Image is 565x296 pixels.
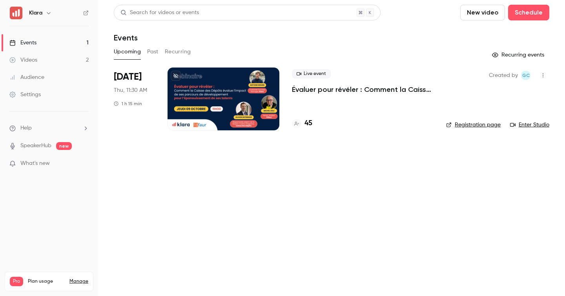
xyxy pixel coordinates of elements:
a: 45 [292,118,312,129]
span: Plan usage [28,278,65,285]
img: Klara [10,7,22,19]
button: Schedule [508,5,549,20]
button: Upcoming [114,46,141,58]
div: 1 h 15 min [114,100,142,107]
span: new [56,142,72,150]
a: Manage [69,278,88,285]
div: Audience [9,73,44,81]
span: Pro [10,277,23,286]
span: GC [522,71,530,80]
span: Created by [489,71,518,80]
div: Events [9,39,36,47]
span: Thu, 11:30 AM [114,86,147,94]
a: Évaluer pour révéler : Comment la Caisse des Dépôts évalue l’impact de ses parcours de développem... [292,85,434,94]
div: Settings [9,91,41,99]
h1: Events [114,33,138,42]
iframe: Noticeable Trigger [79,160,89,167]
h6: Klara [29,9,42,17]
div: Search for videos or events [120,9,199,17]
span: Help [20,124,32,132]
a: Registration page [446,121,501,129]
div: Oct 9 Thu, 11:30 AM (Europe/Paris) [114,68,155,130]
button: Recurring events [488,49,549,61]
span: [DATE] [114,71,142,83]
div: Videos [9,56,37,64]
span: What's new [20,159,50,168]
a: Enter Studio [510,121,549,129]
button: New video [460,5,505,20]
a: SpeakerHub [20,142,51,150]
h4: 45 [304,118,312,129]
span: Giulietta Celada [521,71,530,80]
span: Live event [292,69,331,79]
li: help-dropdown-opener [9,124,89,132]
button: Past [147,46,159,58]
button: Recurring [165,46,191,58]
